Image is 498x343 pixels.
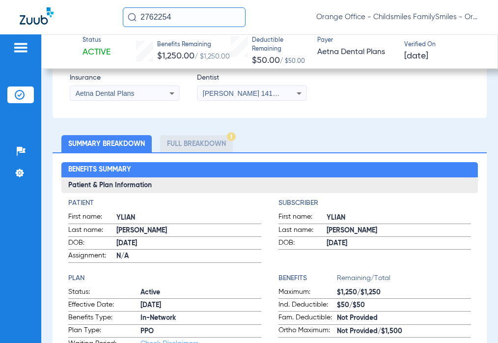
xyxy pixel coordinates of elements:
[83,36,111,45] span: Status
[327,213,471,223] span: YLIAN
[337,273,471,287] span: Remaining/Total
[278,313,337,324] span: Fam. Deductible:
[20,7,54,25] img: Zuub Logo
[140,300,261,311] span: [DATE]
[13,42,28,54] img: hamburger-icon
[68,300,140,312] span: Effective Date:
[449,296,498,343] iframe: Chat Widget
[252,56,280,65] span: $50.00
[140,313,261,323] span: In-Network
[278,273,337,284] h4: Benefits
[327,226,471,236] span: [PERSON_NAME]
[61,177,478,193] h3: Patient & Plan Information
[327,238,471,249] span: [DATE]
[68,287,140,299] span: Status:
[197,73,307,83] span: Dentist
[140,287,261,298] span: Active
[68,313,140,324] span: Benefits Type:
[203,89,300,97] span: [PERSON_NAME] 1417504614
[116,251,261,261] span: N/A
[278,325,337,337] span: Ortho Maximum:
[116,238,261,249] span: [DATE]
[317,36,395,45] span: Payer
[317,46,395,58] span: Aetna Dental Plans
[70,73,180,83] span: Insurance
[252,36,308,54] span: Deductible Remaining
[278,225,327,237] span: Last name:
[337,287,471,298] span: $1,250/$1,250
[157,41,230,50] span: Benefits Remaining
[278,300,337,312] span: Ind. Deductible:
[157,52,194,60] span: $1,250.00
[278,212,327,224] span: First name:
[337,300,471,311] span: $50/$50
[278,287,337,299] span: Maximum:
[160,135,233,152] li: Full Breakdown
[140,326,261,337] span: PPO
[68,212,116,224] span: First name:
[68,325,140,337] span: Plan Type:
[337,326,471,337] span: Not Provided/$1,500
[83,46,111,58] span: Active
[68,238,116,250] span: DOB:
[68,198,261,208] h4: Patient
[116,213,261,223] span: YLIAN
[68,251,116,262] span: Assignment:
[278,238,327,250] span: DOB:
[68,273,261,284] h4: Plan
[278,198,471,208] h4: Subscriber
[227,132,236,141] img: Hazard
[61,135,152,152] li: Summary Breakdown
[128,13,137,22] img: Search Icon
[61,162,478,178] h2: Benefits Summary
[337,313,471,323] span: Not Provided
[194,53,230,60] span: / $1,250.00
[404,50,428,62] span: [DATE]
[123,7,246,27] input: Search for patients
[280,58,305,64] span: / $50.00
[68,225,116,237] span: Last name:
[316,12,478,22] span: Orange Office - Childsmiles FamilySmiles - Orange St Dental Associates LLC - Orange General DBA A...
[278,273,337,287] app-breakdown-title: Benefits
[404,41,482,50] span: Verified On
[76,89,135,97] span: Aetna Dental Plans
[116,226,261,236] span: [PERSON_NAME]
